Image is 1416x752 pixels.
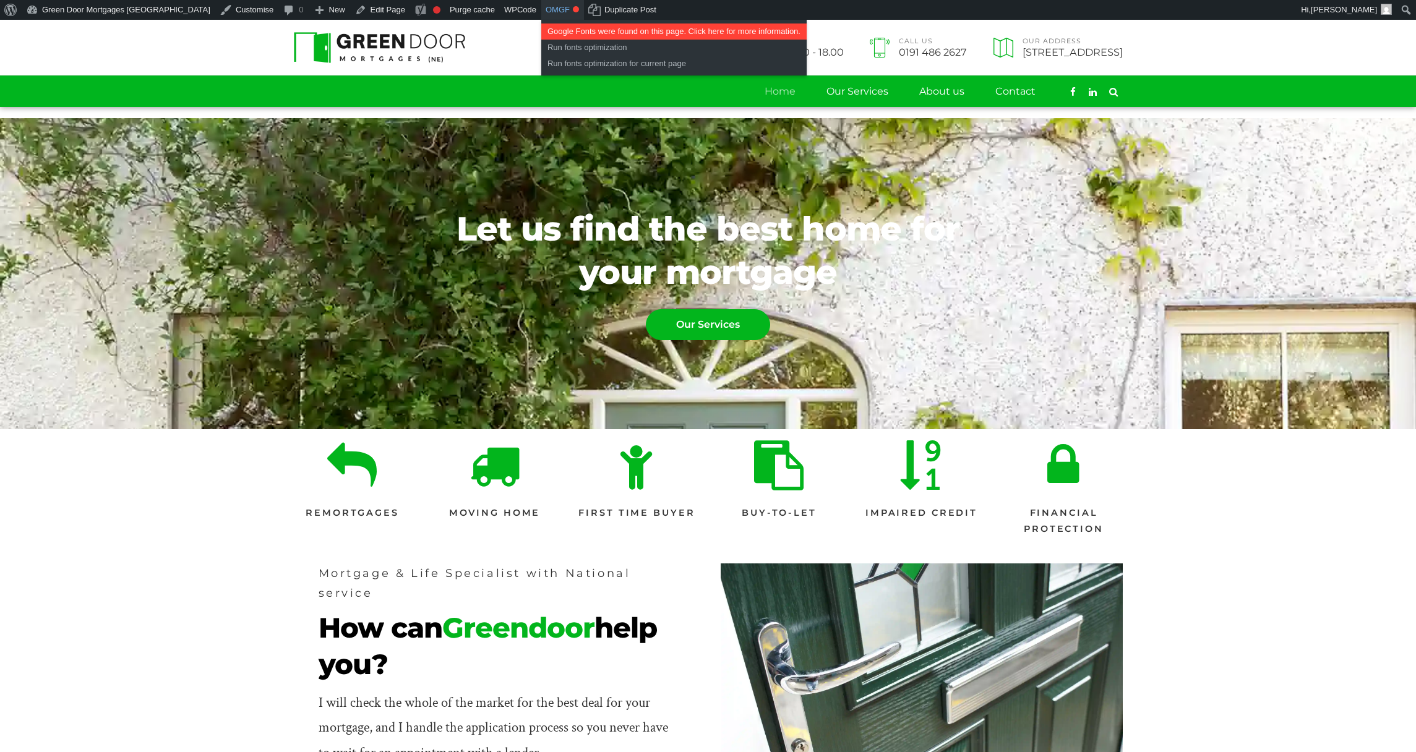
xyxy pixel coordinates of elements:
b: Greendoor [442,610,594,646]
span: How can help you? [319,610,671,682]
a: Call Us0191 486 2627 [866,38,967,58]
img: Green Door Mortgages North East [294,32,466,63]
span: Financial Protection [1005,505,1123,537]
span: Call Us [899,38,967,45]
a: Our Address[STREET_ADDRESS] [989,38,1122,58]
span: [STREET_ADDRESS] [1023,47,1123,57]
div: Focus keyphrase not set [433,6,440,14]
span: Our Services [646,310,770,340]
a: Home [765,76,796,107]
span: [PERSON_NAME] [1311,5,1377,14]
span: Mortgage & Life Specialist with National service [319,563,671,604]
a: Contact [995,76,1036,107]
a: Run fonts optimization [541,40,807,56]
a: Google Fonts were found on this page. Click here for more information. [541,23,807,40]
a: Run fonts optimization for current page [541,56,807,72]
span: Let us find the best home for your mortgage [432,207,984,294]
span: First Time Buyer [578,505,695,521]
span: Buy-to-let [742,505,817,521]
a: Our Services [646,309,770,340]
span: Remortgages [306,505,399,521]
a: About us [919,76,964,107]
span: Our Address [1023,38,1123,45]
span: Moving Home [449,505,541,521]
a: Our Services [826,76,888,107]
span: 0191 486 2627 [899,47,967,57]
span: Impaired Credit [865,505,977,521]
